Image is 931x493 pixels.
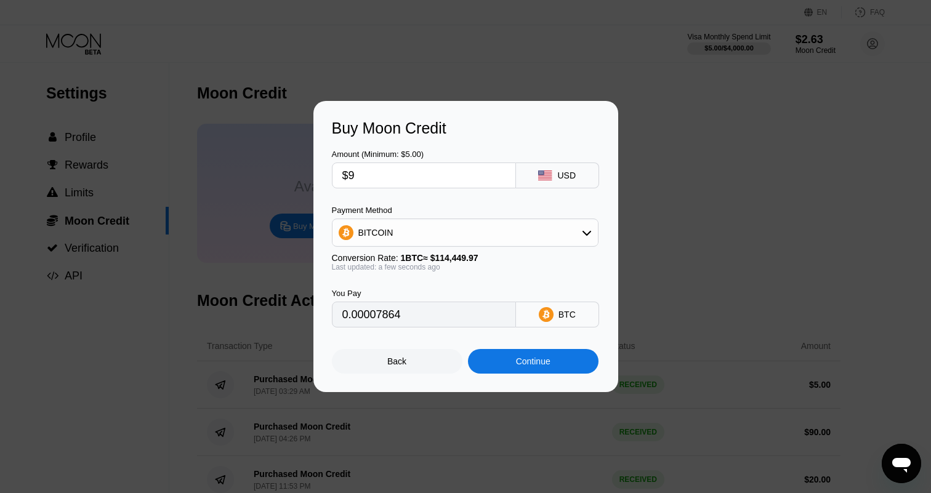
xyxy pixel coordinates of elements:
[387,356,406,366] div: Back
[332,220,598,245] div: BITCOIN
[401,253,478,263] span: 1 BTC ≈ $114,449.97
[468,349,598,374] div: Continue
[358,228,393,238] div: BITCOIN
[332,253,598,263] div: Conversion Rate:
[516,356,550,366] div: Continue
[342,163,506,188] input: $0.00
[332,349,462,374] div: Back
[332,263,598,271] div: Last updated: a few seconds ago
[332,206,598,215] div: Payment Method
[882,444,921,483] iframe: Button to launch messaging window
[332,119,600,137] div: Buy Moon Credit
[557,170,576,180] div: USD
[332,150,516,159] div: Amount (Minimum: $5.00)
[558,310,576,319] div: BTC
[332,289,516,298] div: You Pay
